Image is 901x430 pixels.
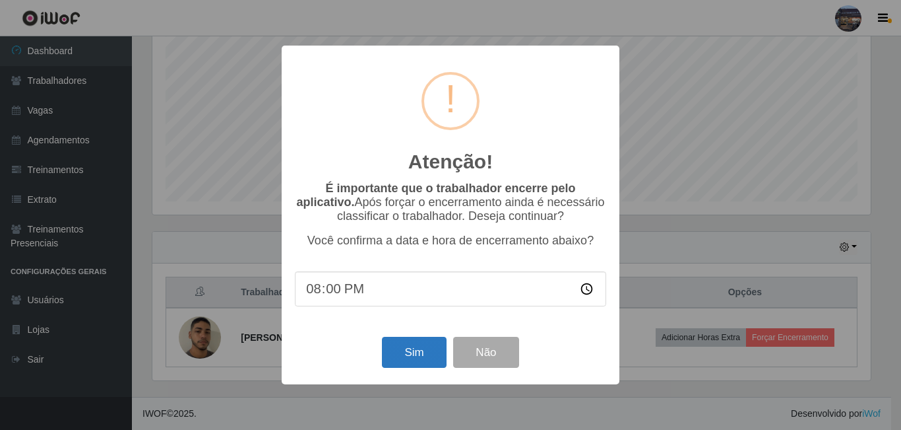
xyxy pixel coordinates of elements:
b: É importante que o trabalhador encerre pelo aplicativo. [296,182,575,209]
h2: Atenção! [408,150,493,174]
button: Não [453,337,518,368]
p: Você confirma a data e hora de encerramento abaixo? [295,234,606,248]
p: Após forçar o encerramento ainda é necessário classificar o trabalhador. Deseja continuar? [295,182,606,223]
button: Sim [382,337,446,368]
